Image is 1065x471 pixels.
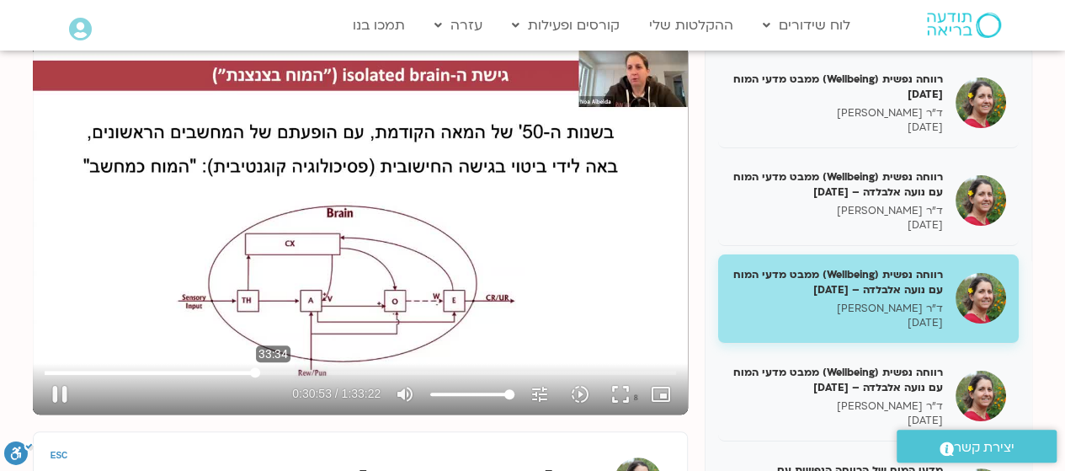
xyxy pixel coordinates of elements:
p: ד"ר [PERSON_NAME] [731,204,943,218]
a: תמכו בנו [344,9,413,41]
h5: רווחה נפשית (Wellbeing) ממבט מדעי המוח עם נועה אלבלדה – [DATE] [731,267,943,297]
img: רווחה נפשית (Wellbeing) ממבט מדעי המוח עם נועה אלבלדה – 21/02/25 [956,371,1006,421]
img: רווחה נפשית (Wellbeing) ממבט מדעי המוח 31/01/25 [956,78,1006,128]
a: קורסים ופעילות [503,9,628,41]
p: ד"ר [PERSON_NAME] [731,399,943,414]
p: [DATE] [731,316,943,330]
span: יצירת קשר [954,436,1014,459]
p: ד"ר [PERSON_NAME] [731,106,943,120]
h5: רווחה נפשית (Wellbeing) ממבט מדעי המוח עם נועה אלבלדה – [DATE] [731,169,943,200]
a: ההקלטות שלי [641,9,742,41]
a: לוח שידורים [754,9,859,41]
img: רווחה נפשית (Wellbeing) ממבט מדעי המוח עם נועה אלבלדה – 07/02/25 [956,175,1006,226]
p: ד"ר [PERSON_NAME] [731,302,943,316]
img: רווחה נפשית (Wellbeing) ממבט מדעי המוח עם נועה אלבלדה – 14/02/25 [956,273,1006,324]
p: [DATE] [731,414,943,428]
a: יצירת קשר [897,430,1057,463]
img: תודעה בריאה [927,13,1001,38]
a: עזרה [426,9,491,41]
h5: רווחה נפשית (Wellbeing) ממבט מדעי המוח עם נועה אלבלדה – [DATE] [731,365,943,395]
p: [DATE] [731,218,943,233]
h5: רווחה נפשית (Wellbeing) ממבט מדעי המוח [DATE] [731,72,943,102]
p: [DATE] [731,120,943,135]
